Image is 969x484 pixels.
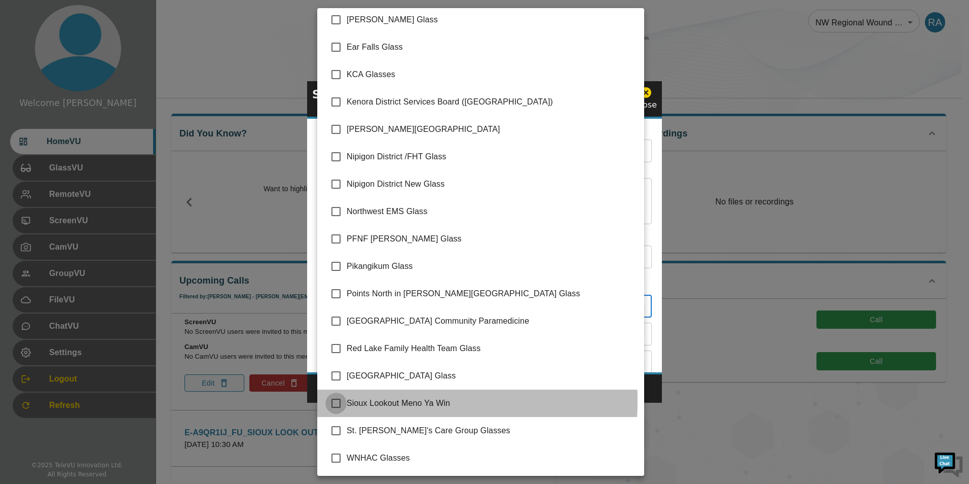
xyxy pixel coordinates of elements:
[347,233,636,245] span: PFNF [PERSON_NAME] Glass
[347,41,636,53] span: Ear Falls Glass
[347,260,636,272] span: Pikangikum Glass
[934,448,964,479] img: Chat Widget
[5,277,193,313] textarea: Type your message and hit 'Enter'
[166,5,191,29] div: Minimize live chat window
[347,151,636,163] span: Nipigon District /FHT Glass
[347,397,636,409] span: Sioux Lookout Meno Ya Win
[347,68,636,81] span: KCA Glasses
[347,342,636,355] span: Red Lake Family Health Team Glass
[347,370,636,382] span: [GEOGRAPHIC_DATA] Glass
[347,123,636,135] span: [PERSON_NAME][GEOGRAPHIC_DATA]
[347,315,636,327] span: [GEOGRAPHIC_DATA] Community Paramedicine
[347,425,636,437] span: St. [PERSON_NAME]'s Care Group Glasses
[347,178,636,190] span: Nipigon District New Glass
[59,128,140,230] span: We're online!
[17,47,43,73] img: d_736959983_company_1615157101543_736959983
[347,14,636,26] span: [PERSON_NAME] Glass
[347,205,636,218] span: Northwest EMS Glass
[53,53,170,66] div: Chat with us now
[347,452,636,464] span: WNHAC Glasses
[347,96,636,108] span: Kenora District Services Board ([GEOGRAPHIC_DATA])
[347,288,636,300] span: Points North in [PERSON_NAME][GEOGRAPHIC_DATA] Glass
